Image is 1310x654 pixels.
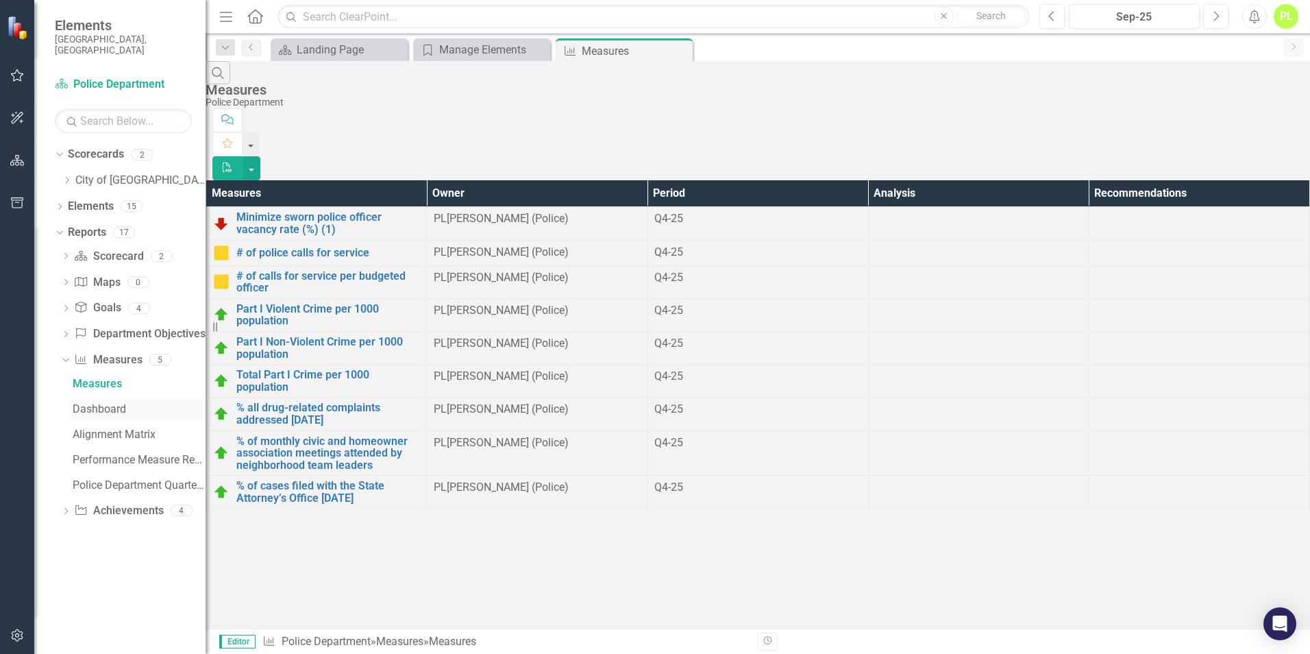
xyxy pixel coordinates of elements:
a: Achievements [74,503,163,519]
div: Measures [582,43,689,60]
td: Double-Click to Edit Right Click for Context Menu [206,240,427,265]
div: 0 [127,276,149,288]
a: Part I Non-Violent Crime per 1000 population [236,336,419,360]
img: In Progress [213,274,230,290]
div: Q4-25 [654,303,861,319]
td: Double-Click to Edit [1089,265,1309,298]
div: PL [434,245,447,261]
div: 4 [171,505,193,517]
div: 4 [128,302,150,314]
td: Double-Click to Edit Right Click for Context Menu [206,332,427,365]
div: PL [434,270,447,286]
img: On Track (80% or higher) [213,340,230,356]
input: Search ClearPoint... [277,5,1029,29]
div: Measures [429,635,476,648]
td: Double-Click to Edit [868,240,1089,265]
td: Double-Click to Edit [868,476,1089,509]
div: Q4-25 [654,336,861,352]
div: [PERSON_NAME] (Police) [447,245,569,261]
button: Sep-25 [1069,4,1200,29]
td: Double-Click to Edit [868,207,1089,240]
div: [PERSON_NAME] (Police) [447,435,569,451]
a: Dashboard [69,398,206,420]
td: Double-Click to Edit [427,265,647,298]
td: Double-Click to Edit [427,476,647,509]
a: % of monthly civic and homeowner association meetings attended by neighborhood team leaders [236,435,419,472]
div: Performance Measure Report [73,454,206,466]
div: 2 [131,149,153,160]
img: ClearPoint Strategy [7,16,31,40]
div: PL [434,369,447,385]
div: [PERSON_NAME] (Police) [447,336,569,352]
div: [PERSON_NAME] (Police) [447,270,569,286]
img: On Track (80% or higher) [213,484,230,500]
a: Alignment Matrix [69,424,206,446]
div: Q4-25 [654,245,861,261]
td: Double-Click to Edit [427,332,647,365]
a: Police Department [282,635,371,648]
div: Measures [206,82,1303,97]
div: Q4-25 [654,211,861,227]
div: Police Department [206,97,1303,108]
div: Q4-25 [654,435,861,451]
a: Department Objectives [74,326,205,342]
button: PL [1274,4,1298,29]
a: Scorecard [74,249,143,265]
td: Double-Click to Edit [868,332,1089,365]
td: Double-Click to Edit Right Click for Context Menu [206,298,427,331]
a: Performance Measure Report [69,449,206,471]
td: Double-Click to Edit [868,265,1089,298]
img: In Progress [213,245,230,261]
div: [PERSON_NAME] (Police) [447,211,569,227]
a: Measures [376,635,423,648]
td: Double-Click to Edit [427,365,647,398]
td: Double-Click to Edit [868,365,1089,398]
a: Elements [68,199,114,215]
span: Search [976,10,1006,21]
small: [GEOGRAPHIC_DATA], [GEOGRAPHIC_DATA] [55,34,192,56]
a: # of police calls for service [236,247,419,259]
td: Double-Click to Edit Right Click for Context Menu [206,365,427,398]
div: PL [434,336,447,352]
a: Police Department [55,77,192,93]
td: Double-Click to Edit [427,298,647,331]
span: Editor [219,635,256,649]
div: PL [434,211,447,227]
div: PL [434,303,447,319]
td: Double-Click to Edit [868,298,1089,331]
img: On Track (80% or higher) [213,373,230,389]
td: Double-Click to Edit Right Click for Context Menu [206,398,427,431]
td: Double-Click to Edit [1089,431,1309,476]
td: Double-Click to Edit [1089,398,1309,431]
a: # of calls for service per budgeted officer [236,270,419,294]
td: Double-Click to Edit [868,398,1089,431]
a: City of [GEOGRAPHIC_DATA] [75,173,206,189]
td: Double-Click to Edit Right Click for Context Menu [206,207,427,240]
div: Q4-25 [654,402,861,417]
td: Double-Click to Edit [427,398,647,431]
div: [PERSON_NAME] (Police) [447,480,569,496]
a: % all drug-related complaints addressed [DATE] [236,402,419,426]
td: Double-Click to Edit Right Click for Context Menu [206,476,427,509]
a: % of cases filed with the State Attorney’s Office [DATE] [236,480,419,504]
img: May require further explanation [213,215,230,232]
div: 15 [121,201,143,213]
div: Landing Page [297,41,404,58]
img: On Track (80% or higher) [213,406,230,422]
a: Maps [74,275,120,291]
div: [PERSON_NAME] (Police) [447,369,569,385]
td: Double-Click to Edit [427,431,647,476]
div: 17 [113,227,135,239]
img: On Track (80% or higher) [213,306,230,323]
a: Landing Page [274,41,404,58]
a: Goals [74,300,121,316]
div: [PERSON_NAME] (Police) [447,402,569,417]
a: Measures [69,373,206,395]
td: Double-Click to Edit [1089,207,1309,240]
a: Minimize sworn police officer vacancy rate (%) (1) [236,211,419,235]
div: PL [434,435,447,451]
div: PL [434,402,447,417]
div: Measures [73,378,206,390]
div: 2 [151,250,173,262]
